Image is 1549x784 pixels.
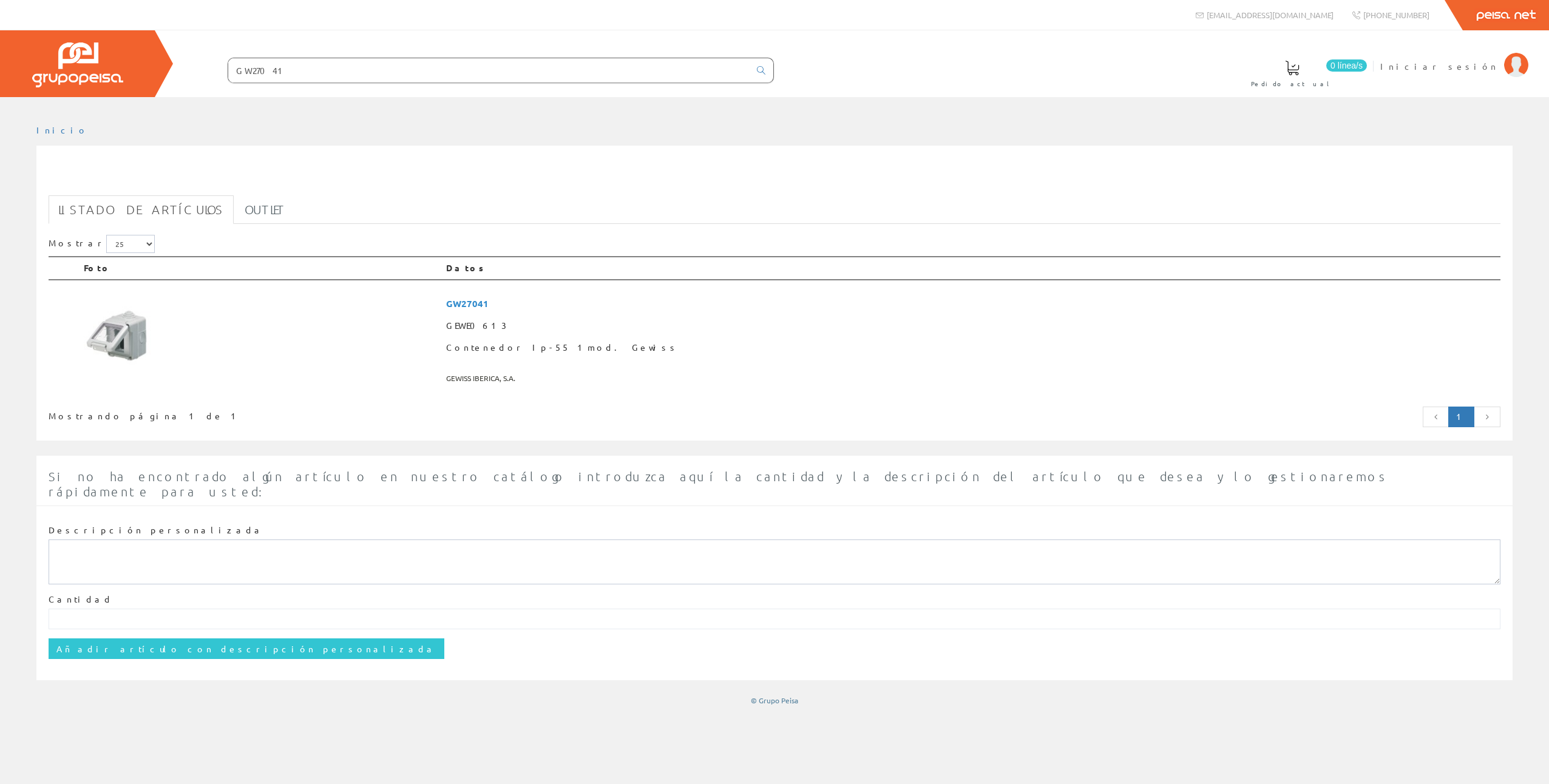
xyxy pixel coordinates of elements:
[1474,407,1500,427] a: Página siguiente
[106,235,155,253] select: Mostrar
[36,695,1513,706] div: © Grupo Peisa
[1326,59,1367,72] span: 0 línea/s
[1207,10,1334,20] span: [EMAIL_ADDRESS][DOMAIN_NAME]
[1423,407,1449,427] a: Página anterior
[446,337,1496,359] span: Contenedor Ip-55 1mod. Gewiss
[235,195,295,224] a: Outlet
[446,368,1496,388] span: GEWISS IBERICA, S.A.
[49,235,155,253] label: Mostrar
[1380,60,1498,72] span: Iniciar sesión
[84,292,157,384] img: Foto artículo Contenedor Ip-55 1mod. Gewiss (120.39473684211x150)
[446,315,1496,337] span: GEWE0613
[1448,407,1474,427] a: Página actual
[49,593,113,606] label: Cantidad
[228,58,750,83] input: Buscar ...
[32,42,123,87] img: Grupo Peisa
[49,405,643,422] div: Mostrando página 1 de 1
[49,165,1500,189] h1: GW27041
[49,469,1389,499] span: Si no ha encontrado algún artículo en nuestro catálogo introduzca aquí la cantidad y la descripci...
[446,292,1496,315] span: GW27041
[49,524,264,536] label: Descripción personalizada
[1380,50,1528,62] a: Iniciar sesión
[79,257,441,280] th: Foto
[49,195,234,224] a: Listado de artículos
[441,257,1500,280] th: Datos
[49,638,444,659] input: Añadir artículo con descripción personalizada
[36,124,88,135] a: Inicio
[1363,10,1429,20] span: [PHONE_NUMBER]
[1251,78,1334,90] span: Pedido actual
